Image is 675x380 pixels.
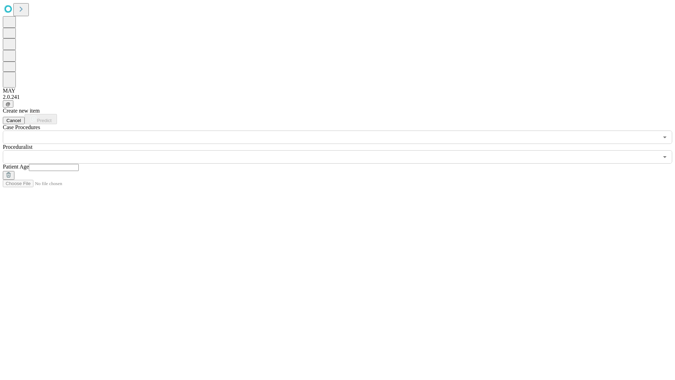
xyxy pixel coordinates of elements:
[660,152,670,162] button: Open
[25,114,57,124] button: Predict
[3,94,672,100] div: 2.0.241
[3,144,32,150] span: Proceduralist
[3,108,40,114] span: Create new item
[6,101,11,107] span: @
[6,118,21,123] span: Cancel
[3,124,40,130] span: Scheduled Procedure
[660,132,670,142] button: Open
[3,164,29,170] span: Patient Age
[3,117,25,124] button: Cancel
[37,118,51,123] span: Predict
[3,88,672,94] div: MAY
[3,100,13,108] button: @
